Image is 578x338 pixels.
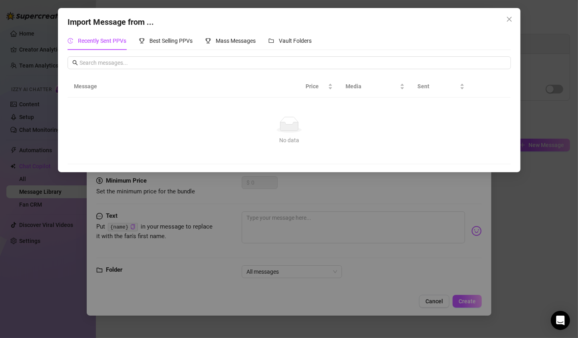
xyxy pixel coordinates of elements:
th: Sent [411,76,471,97]
span: Recently Sent PPVs [78,38,126,44]
span: trophy [205,38,211,44]
span: Import Message from ... [68,17,154,27]
button: Close [503,13,515,26]
input: Search messages... [79,58,506,67]
span: search [72,60,78,66]
span: close [506,16,512,22]
span: trophy [139,38,145,44]
span: Vault Folders [279,38,312,44]
div: No data [77,136,501,145]
span: Sent [417,82,458,91]
span: Media [345,82,398,91]
th: Price [299,76,339,97]
span: Price [305,82,326,91]
th: Media [339,76,411,97]
div: Open Intercom Messenger [551,311,570,330]
span: Close [503,16,515,22]
th: Message [68,76,299,97]
span: folder [268,38,274,44]
span: Mass Messages [216,38,256,44]
span: Best Selling PPVs [149,38,193,44]
span: history [68,38,73,44]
